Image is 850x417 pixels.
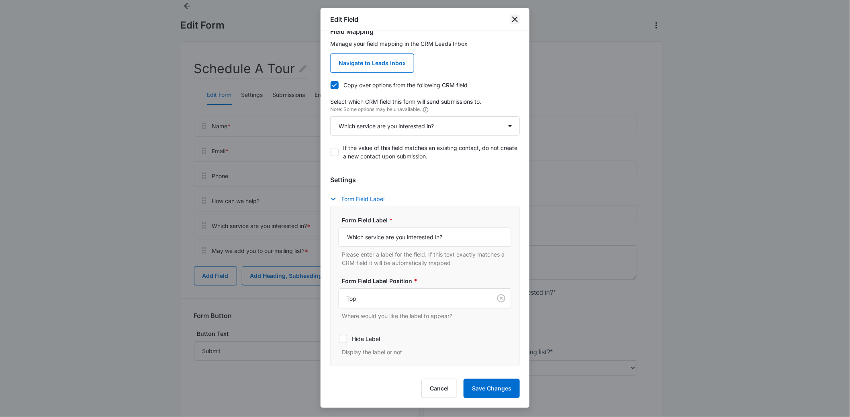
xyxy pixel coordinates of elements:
[330,39,520,48] p: Manage your field mapping in the CRM Leads Inbox
[330,14,358,24] h1: Edit Field
[339,335,511,343] label: Hide Label
[330,175,520,185] h3: Settings
[510,14,520,24] button: close
[495,292,508,305] button: Clear
[339,228,511,247] input: Form Field Label
[330,27,520,36] h3: Field Mapping
[464,379,520,398] button: Save Changes
[342,277,515,285] label: Form Field Label Position
[330,53,414,73] a: Navigate to Leads Inbox
[330,144,520,160] label: If the value of this field matches an existing contact, do not create a new contact upon submission.
[330,106,520,113] p: Note: Some options may be unavailable.
[342,216,515,224] label: Form Field Label
[330,194,392,204] button: Form Field Label
[342,348,511,356] p: Display the label or not
[342,312,511,320] p: Where would you like the label to appear?
[8,229,52,239] label: General Inquiry
[8,216,32,226] label: Option 2
[342,250,511,267] p: Please enter a label for the field. If this text exactly matches a CRM field it will be automatic...
[8,203,32,213] label: Option 3
[421,379,457,398] button: Cancel
[330,97,520,106] p: Select which CRM field this form will send submissions to.
[5,298,25,305] span: Submit
[330,81,520,89] label: Copy over options from the following CRM field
